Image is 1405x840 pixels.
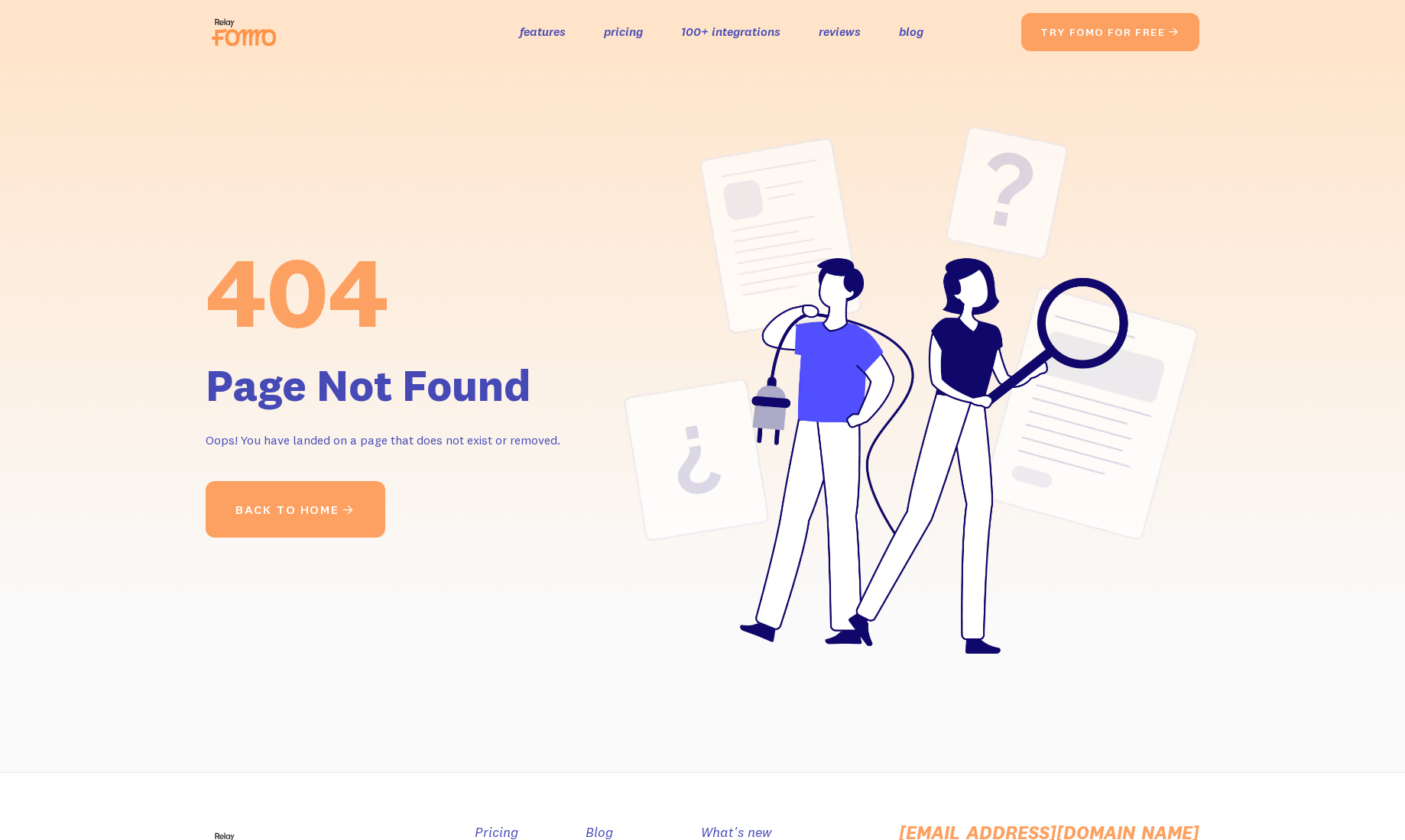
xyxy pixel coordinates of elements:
[206,430,603,451] p: Oops! You have landed on a page that does not exist or removed.
[206,241,603,341] div: 404
[206,359,603,412] h1: Page Not Found
[819,21,861,43] a: reviews
[623,125,1199,654] img: 404 Not Found - Techpool X Webflow Template
[206,481,385,538] a: Back to home
[1168,25,1180,39] span: 
[681,21,780,43] a: 100+ integrations
[604,21,643,43] a: pricing
[342,502,355,517] span: 
[520,21,566,43] a: features
[899,21,923,43] a: blog
[1021,13,1199,51] a: try fomo for free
